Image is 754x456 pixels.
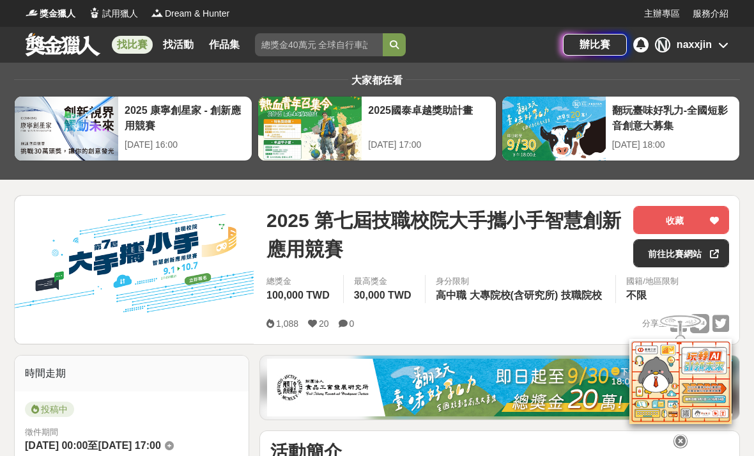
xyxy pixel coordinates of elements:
span: 大家都在看 [348,75,406,86]
span: 總獎金 [266,275,333,288]
span: 徵件期間 [25,427,58,437]
img: Logo [88,6,101,19]
button: 收藏 [633,206,729,234]
input: 總獎金40萬元 全球自行車設計比賽 [255,33,383,56]
a: LogoDream & Hunter [151,7,229,20]
div: 2025 康寧創星家 - 創新應用競賽 [125,103,245,132]
a: 作品集 [204,36,245,54]
span: 技職院校 [561,290,602,301]
div: [DATE] 17:00 [368,138,489,152]
img: Logo [151,6,164,19]
div: naxxjin [677,37,712,52]
img: Cover Image [15,196,254,343]
a: Logo獎金獵人 [26,7,75,20]
img: 1c81a89c-c1b3-4fd6-9c6e-7d29d79abef5.jpg [267,359,732,416]
a: 翻玩臺味好乳力-全國短影音創意大募集[DATE] 18:00 [502,96,740,161]
div: 身分限制 [436,275,606,288]
span: 20 [319,318,329,329]
a: 找比賽 [112,36,153,54]
a: 主辦專區 [644,7,680,20]
span: 高中職 [436,290,466,301]
span: 試用獵人 [102,7,138,20]
a: Logo試用獵人 [88,7,138,20]
a: 服務介紹 [693,7,728,20]
span: 最高獎金 [354,275,415,288]
span: 獎金獵人 [40,7,75,20]
a: 2025 康寧創星家 - 創新應用競賽[DATE] 16:00 [14,96,252,161]
span: 不限 [626,290,647,301]
a: 2025國泰卓越獎助計畫[DATE] 17:00 [258,96,496,161]
img: d2146d9a-e6f6-4337-9592-8cefde37ba6b.png [629,339,732,424]
a: 找活動 [158,36,199,54]
a: 辦比賽 [563,34,627,56]
div: 翻玩臺味好乳力-全國短影音創意大募集 [612,103,733,132]
span: 至 [88,440,98,451]
div: [DATE] 16:00 [125,138,245,152]
div: N [655,37,670,52]
span: 投稿中 [25,402,74,417]
span: Dream & Hunter [165,7,229,20]
span: [DATE] 00:00 [25,440,88,451]
span: 0 [350,318,355,329]
span: 2025 第七屆技職校院大手攜小手智慧創新應用競賽 [266,206,623,263]
span: 1,088 [276,318,298,329]
a: 前往比賽網站 [633,239,729,267]
span: 大專院校(含研究所) [470,290,558,301]
img: Logo [26,6,38,19]
span: [DATE] 17:00 [98,440,160,451]
div: 國籍/地區限制 [626,275,679,288]
span: 100,000 TWD [266,290,330,301]
div: [DATE] 18:00 [612,138,733,152]
div: 2025國泰卓越獎助計畫 [368,103,489,132]
span: 30,000 TWD [354,290,412,301]
div: 時間走期 [15,356,249,391]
